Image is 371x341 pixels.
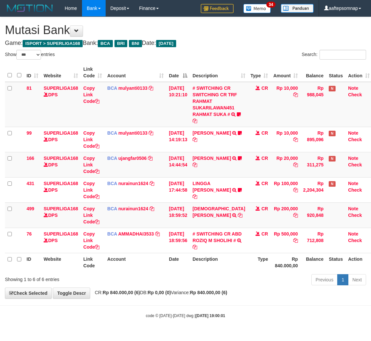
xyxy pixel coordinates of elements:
a: Copy mulyanti0133 to clipboard [149,130,153,136]
a: Note [348,206,358,211]
a: Copy Rp 10,000 to clipboard [293,137,298,142]
th: Date: activate to sort column descending [166,63,190,82]
span: Has Note [329,86,335,91]
td: Rp 712,808 [300,228,326,253]
a: Toggle Descr [53,288,90,299]
a: Note [348,156,358,161]
h4: Game: Bank: Date: [5,40,366,47]
a: SUPERLIGA168 [44,130,78,136]
a: [PERSON_NAME] [193,156,231,161]
a: 1 [337,274,348,285]
th: Balance [300,63,326,82]
span: 99 [27,130,32,136]
a: mulyanti0133 [118,85,148,91]
th: Account: activate to sort column ascending [105,63,166,82]
a: Check [348,238,362,243]
span: CR [261,206,268,211]
td: DPS [41,202,81,228]
a: SUPERLIGA168 [44,181,78,186]
span: BCA [107,130,117,136]
a: Check [348,213,362,218]
td: [DATE] 18:59:56 [166,228,190,253]
a: Copy Rp 200,000 to clipboard [293,213,298,218]
a: Copy mulyanti0133 to clipboard [149,85,153,91]
a: Copy Rp 500,000 to clipboard [293,238,298,243]
a: Copy LINGGA ADITYA PRAT to clipboard [193,194,197,199]
a: mulyanti0133 [118,130,148,136]
a: AMMADHAI3533 [118,231,154,237]
strong: Rp 840.000,00 (6) [190,290,227,295]
small: code © [DATE]-[DATE] dwg | [146,313,225,318]
span: 166 [27,156,34,161]
th: Description: activate to sort column ascending [190,63,248,82]
a: Check [348,187,362,193]
td: DPS [41,177,81,202]
a: Copy Rp 10,000 to clipboard [293,92,298,97]
span: 431 [27,181,34,186]
a: nurainun1624 [118,181,148,186]
a: [DEMOGRAPHIC_DATA][PERSON_NAME] [193,206,245,218]
th: ID: activate to sort column ascending [24,63,41,82]
a: Copy Link Code [83,130,99,149]
span: ISPORT > SUPERLIGA168 [23,40,83,47]
td: Rp 311,275 [300,152,326,177]
span: BCA [107,85,117,91]
td: DPS [41,228,81,253]
th: Account [105,253,166,272]
h1: Mutasi Bank [5,24,366,37]
a: Copy nurainun1624 to clipboard [150,206,154,211]
span: 499 [27,206,34,211]
span: 76 [27,231,32,237]
a: nurainun1624 [118,206,148,211]
span: CR [261,181,268,186]
th: Balance [300,253,326,272]
span: BCA [98,40,113,47]
a: Note [348,231,358,237]
a: Copy AMMADHAI3533 to clipboard [155,231,160,237]
td: Rp 10,000 [271,127,300,152]
span: BCA [107,181,117,186]
a: # SWITCHING CR SWITCHING CR TRF RAHMAT SUKARILAWAN451 RAHMAT SUKA # [193,85,237,117]
a: Copy NOVEN ELING PRAYOG to clipboard [193,162,197,167]
th: Description [190,253,248,272]
td: [DATE] 14:19:13 [166,127,190,152]
label: Search: [302,50,366,60]
a: Copy MUHAMMAD REZA to clipboard [193,137,197,142]
span: BRI [114,40,127,47]
a: Copy Link Code [83,206,99,224]
span: CR [261,156,268,161]
a: # SWITCHING CR ABD ROZIQ M SHOLIHI # [193,231,242,243]
span: CR: DB: Variance: [92,290,227,295]
a: Copy Link Code [83,85,99,104]
td: Rp 920,848 [300,202,326,228]
a: Copy nurainun1624 to clipboard [150,181,154,186]
a: Copy # SWITCHING CR ABD ROZIQ M SHOLIHI # to clipboard [193,244,197,250]
a: Previous [311,274,338,285]
a: [PERSON_NAME] [193,130,231,136]
a: Copy Link Code [83,231,99,250]
a: Note [348,85,358,91]
strong: Rp 0,00 (0) [148,290,171,295]
th: ID [24,253,41,272]
a: SUPERLIGA168 [44,206,78,211]
img: panduan.png [281,4,314,13]
a: Copy ujangfar0506 to clipboard [148,156,153,161]
span: Has Note [329,181,335,187]
td: [DATE] 18:59:52 [166,202,190,228]
td: DPS [41,152,81,177]
a: Copy Rp 20,000 to clipboard [293,162,298,167]
span: 34 [266,2,275,8]
th: Status [326,63,345,82]
span: 81 [27,85,32,91]
td: Rp 20,000 [271,152,300,177]
a: Check [348,92,362,97]
a: Next [348,274,366,285]
span: BCA [107,206,117,211]
span: BNI [129,40,142,47]
a: Note [348,181,358,186]
a: Check Selected [5,288,52,299]
a: LINGGA [PERSON_NAME] [193,181,231,193]
strong: Rp 840.000,00 (6) [103,290,140,295]
a: Check [348,162,362,167]
a: Copy Link Code [83,181,99,199]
